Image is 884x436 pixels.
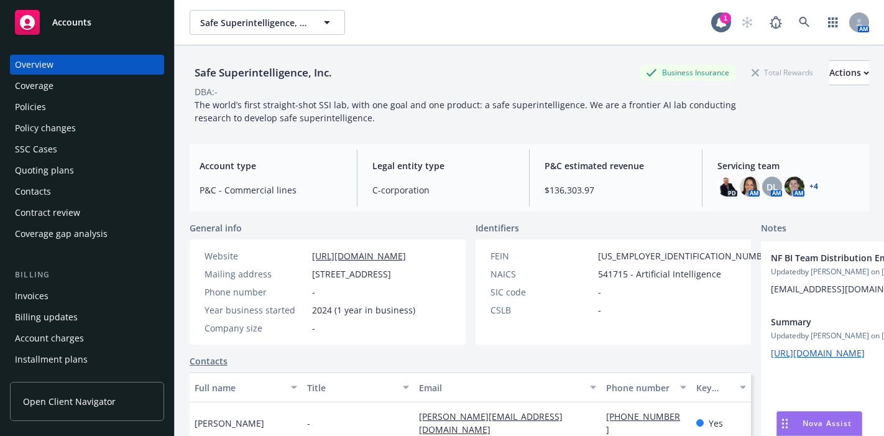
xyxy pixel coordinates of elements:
span: P&C - Commercial lines [200,183,342,197]
span: - [598,285,601,299]
span: P&C estimated revenue [545,159,687,172]
button: Title [302,373,415,402]
div: CSLB [490,304,593,317]
a: Start snowing [735,10,760,35]
span: [PERSON_NAME] [195,417,264,430]
span: General info [190,221,242,234]
span: Yes [709,417,723,430]
a: Contacts [190,355,228,368]
a: Search [792,10,817,35]
div: Website [205,249,307,262]
span: C-corporation [372,183,515,197]
span: Servicing team [717,159,860,172]
a: Installment plans [10,350,164,369]
div: 1 [720,12,731,24]
a: Accounts [10,5,164,40]
a: [PERSON_NAME][EMAIL_ADDRESS][DOMAIN_NAME] [419,410,563,435]
a: Report a Bug [763,10,788,35]
span: [US_EMPLOYER_IDENTIFICATION_NUMBER] [598,249,776,262]
a: Contacts [10,182,164,202]
a: Account charges [10,328,164,348]
a: Contract review [10,203,164,223]
div: Total Rewards [745,65,819,80]
a: [URL][DOMAIN_NAME] [771,347,865,359]
a: [URL][DOMAIN_NAME] [312,250,406,262]
a: Switch app [821,10,845,35]
span: Account type [200,159,342,172]
div: Policies [15,97,46,117]
div: Contract review [15,203,80,223]
div: Drag to move [777,412,793,435]
span: Legal entity type [372,159,515,172]
a: Billing updates [10,307,164,327]
span: Safe Superintelligence, Inc. [200,16,308,29]
a: Overview [10,55,164,75]
a: Policy changes [10,118,164,138]
span: - [307,417,310,430]
div: Actions [829,61,869,85]
div: Contacts [15,182,51,202]
div: Coverage gap analysis [15,224,108,244]
span: Accounts [52,17,91,27]
img: photo [785,177,804,197]
button: Actions [829,60,869,85]
button: Email [414,373,601,402]
span: [STREET_ADDRESS] [312,267,391,281]
a: SSC Cases [10,139,164,159]
div: FEIN [490,249,593,262]
div: Business Insurance [640,65,735,80]
div: Email [419,381,582,394]
div: Full name [195,381,283,394]
div: Phone number [606,381,672,394]
div: Key contact [696,381,732,394]
div: SIC code [490,285,593,299]
div: Coverage [15,76,53,96]
a: Coverage [10,76,164,96]
div: NAICS [490,267,593,281]
div: Billing updates [15,307,78,327]
span: Identifiers [476,221,519,234]
div: Overview [15,55,53,75]
span: The world’s first straight-shot SSI lab, with one goal and one product: a safe superintelligence.... [195,99,739,124]
span: 2024 (1 year in business) [312,304,415,317]
button: Key contact [691,373,751,402]
div: SSC Cases [15,139,57,159]
div: Company size [205,322,307,335]
div: Title [307,381,396,394]
a: Policies [10,97,164,117]
span: - [312,322,315,335]
img: photo [717,177,737,197]
div: Installment plans [15,350,88,369]
span: 541715 - Artificial Intelligence [598,267,721,281]
a: Invoices [10,286,164,306]
span: Nova Assist [803,418,852,429]
div: Account charges [15,328,84,348]
div: Policy changes [15,118,76,138]
button: Phone number [601,373,691,402]
a: [PHONE_NUMBER] [606,410,680,435]
button: Full name [190,373,302,402]
img: photo [740,177,760,197]
button: Safe Superintelligence, Inc. [190,10,345,35]
a: +4 [809,183,818,190]
span: - [598,304,601,317]
span: - [312,285,315,299]
div: Invoices [15,286,48,306]
div: Phone number [205,285,307,299]
span: DL [767,180,778,193]
div: Billing [10,269,164,281]
span: Notes [761,221,786,236]
span: Open Client Navigator [23,395,116,408]
a: Quoting plans [10,160,164,180]
span: $136,303.97 [545,183,687,197]
button: Nova Assist [776,411,862,436]
div: DBA: - [195,85,218,98]
div: Year business started [205,304,307,317]
a: Coverage gap analysis [10,224,164,244]
div: Quoting plans [15,160,74,180]
div: Mailing address [205,267,307,281]
div: Safe Superintelligence, Inc. [190,65,337,81]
